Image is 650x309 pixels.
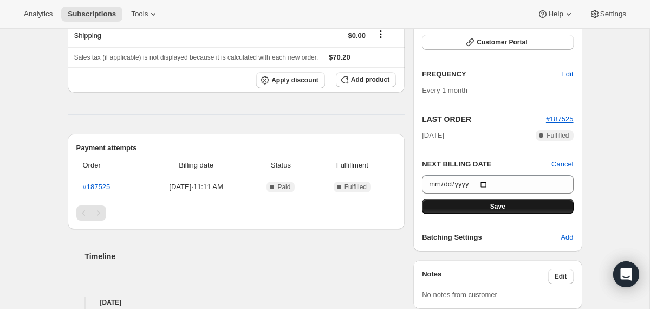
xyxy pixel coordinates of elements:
[253,160,308,171] span: Status
[422,199,573,214] button: Save
[146,182,247,192] span: [DATE] · 11:11 AM
[422,130,444,141] span: [DATE]
[422,86,467,94] span: Every 1 month
[372,28,389,40] button: Shipping actions
[74,54,318,61] span: Sales tax (if applicable) is not displayed because it is calculated with each new order.
[76,205,396,221] nav: Pagination
[76,153,142,177] th: Order
[61,7,122,22] button: Subscriptions
[551,159,573,170] button: Cancel
[554,229,580,246] button: Add
[336,72,396,87] button: Add product
[351,75,389,84] span: Add product
[271,76,318,85] span: Apply discount
[490,202,505,211] span: Save
[76,143,396,153] h2: Payment attempts
[477,38,527,47] span: Customer Portal
[561,232,573,243] span: Add
[24,10,53,18] span: Analytics
[344,183,367,191] span: Fulfilled
[583,7,633,22] button: Settings
[329,53,350,61] span: $70.20
[422,35,573,50] button: Customer Portal
[146,160,247,171] span: Billing date
[422,114,546,125] h2: LAST ORDER
[547,131,569,140] span: Fulfilled
[422,291,497,299] span: No notes from customer
[315,160,390,171] span: Fulfillment
[531,7,580,22] button: Help
[600,10,626,18] span: Settings
[546,115,574,123] a: #187525
[68,10,116,18] span: Subscriptions
[348,31,366,40] span: $0.00
[555,66,580,83] button: Edit
[131,10,148,18] span: Tools
[256,72,325,88] button: Apply discount
[83,183,110,191] a: #187525
[68,23,223,47] th: Shipping
[125,7,165,22] button: Tools
[422,269,548,284] h3: Notes
[422,232,561,243] h6: Batching Settings
[548,10,563,18] span: Help
[561,69,573,80] span: Edit
[17,7,59,22] button: Analytics
[613,261,639,287] div: Open Intercom Messenger
[548,269,574,284] button: Edit
[422,159,551,170] h2: NEXT BILLING DATE
[555,272,567,281] span: Edit
[68,297,405,308] h4: [DATE]
[85,251,405,262] h2: Timeline
[422,69,561,80] h2: FREQUENCY
[546,114,574,125] button: #187525
[277,183,290,191] span: Paid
